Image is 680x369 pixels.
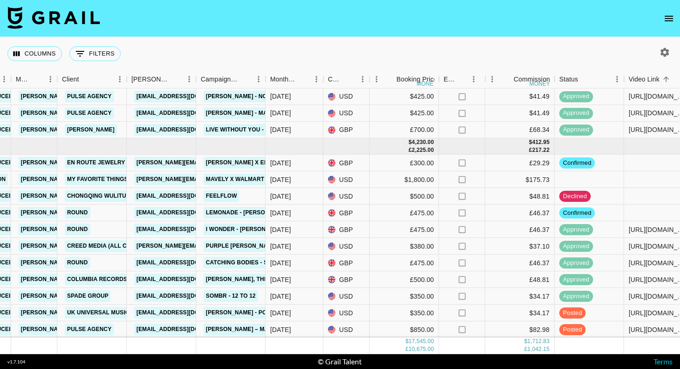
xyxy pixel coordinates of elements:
div: 2,225.00 [412,146,434,154]
div: $34.17 [485,305,555,321]
div: Client [62,70,79,88]
a: Purple [PERSON_NAME] - Fire & Ice [204,240,315,252]
div: £46.37 [485,205,555,221]
div: Video Link [629,70,660,88]
button: Menu [610,72,624,86]
button: Sort [660,73,673,86]
div: Sep '25 [270,325,291,334]
div: Manager [16,70,31,88]
a: [EMAIL_ADDRESS][DOMAIN_NAME] [134,324,238,335]
button: Menu [309,72,323,86]
a: [PERSON_NAME][EMAIL_ADDRESS][DOMAIN_NAME] [19,307,169,319]
div: £68.34 [485,122,555,138]
div: $350.00 [370,305,439,321]
div: Month Due [266,70,323,88]
span: approved [559,292,593,300]
div: Aug '25 [270,108,291,118]
div: 1,042.15 [527,346,550,354]
div: USD [323,105,370,122]
a: Mavely x Walmart SMC September Campaign [204,174,349,185]
div: $82.98 [485,321,555,338]
div: £48.81 [485,271,555,288]
div: £475.00 [370,205,439,221]
div: $350.00 [370,288,439,305]
button: Sort [79,73,92,86]
div: USD [323,171,370,188]
a: [PERSON_NAME][EMAIL_ADDRESS][DOMAIN_NAME] [19,224,169,235]
div: [PERSON_NAME] [131,70,169,88]
button: Menu [356,72,370,86]
a: [PERSON_NAME][EMAIL_ADDRESS][DOMAIN_NAME] [19,274,169,285]
div: $850.00 [370,321,439,338]
div: Sep '25 [270,292,291,301]
span: approved [559,109,593,118]
div: £ [529,146,532,154]
a: [EMAIL_ADDRESS][DOMAIN_NAME] [134,274,238,285]
div: USD [323,305,370,321]
a: [PERSON_NAME] - Make Me Feel (new timestamp) [204,107,357,119]
button: Sort [501,73,513,86]
button: Menu [252,72,266,86]
div: $500.00 [370,188,439,205]
a: [PERSON_NAME], the Creator - Sugar On my Tongue [204,274,371,285]
a: [EMAIL_ADDRESS][DOMAIN_NAME] [134,124,238,136]
div: v 1.7.104 [7,359,25,365]
button: Sort [297,73,309,86]
button: Menu [182,72,196,86]
a: [PERSON_NAME][EMAIL_ADDRESS][DOMAIN_NAME] [19,107,169,119]
span: approved [559,225,593,234]
a: [PERSON_NAME][EMAIL_ADDRESS][DOMAIN_NAME] [19,190,169,202]
div: money [417,81,438,87]
div: Sep '25 [270,208,291,218]
div: $41.49 [485,88,555,105]
div: Sep '25 [270,192,291,201]
a: [PERSON_NAME][EMAIL_ADDRESS][DOMAIN_NAME] [19,207,169,219]
a: [EMAIL_ADDRESS][DOMAIN_NAME] [134,224,238,235]
span: approved [559,258,593,267]
div: $ [529,138,532,146]
div: Campaign (Type) [196,70,266,88]
button: Select columns [7,46,62,61]
button: Menu [370,72,383,86]
div: USD [323,321,370,338]
a: Round [65,207,90,219]
a: My Favorite Things, Inc d/b/a Mavely, Inc [65,174,197,185]
div: Commission [513,70,550,88]
div: USD [323,288,370,305]
a: [EMAIL_ADDRESS][DOMAIN_NAME] [134,207,238,219]
div: GBP [323,271,370,288]
a: [PERSON_NAME][EMAIL_ADDRESS][DOMAIN_NAME] [19,240,169,252]
div: $34.17 [485,288,555,305]
a: Round [65,257,90,269]
div: $425.00 [370,88,439,105]
div: GBP [323,221,370,238]
a: Spade Group [65,290,111,302]
a: Creed Media (All Campaigns) [65,240,161,252]
a: [EMAIL_ADDRESS][DOMAIN_NAME] [134,257,238,269]
div: 412.95 [532,138,550,146]
div: £ [405,346,408,354]
a: Pulse Agency [65,91,114,102]
a: [EMAIL_ADDRESS][DOMAIN_NAME] [134,290,238,302]
div: Expenses: Remove Commission? [444,70,457,88]
button: Sort [457,73,470,86]
div: Sep '25 [270,308,291,318]
div: Month Due [270,70,297,88]
div: 4,230.00 [412,138,434,146]
div: GBP [323,205,370,221]
a: sombr - 12 to 12 [204,290,258,302]
div: Booking Price [396,70,437,88]
div: 1,712.83 [527,338,550,346]
span: declined [559,192,591,200]
div: $41.49 [485,105,555,122]
a: [EMAIL_ADDRESS][DOMAIN_NAME] [134,307,238,319]
span: confirmed [559,158,595,167]
a: [PERSON_NAME][EMAIL_ADDRESS][DOMAIN_NAME] [19,290,169,302]
div: £46.37 [485,255,555,271]
div: Sep '25 [270,242,291,251]
div: $ [405,338,408,346]
a: [PERSON_NAME] - Post Sex Clarity/New Album Music Promo [204,307,395,319]
div: $425.00 [370,105,439,122]
a: [PERSON_NAME] – Make Me Feel remix featuring [PERSON_NAME]! [204,324,409,335]
a: [PERSON_NAME][EMAIL_ADDRESS][DOMAIN_NAME] [134,240,285,252]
